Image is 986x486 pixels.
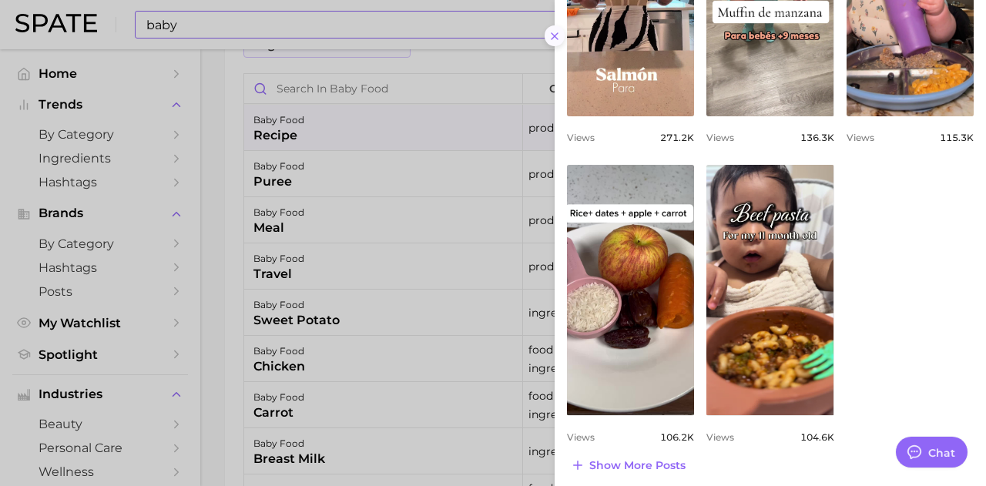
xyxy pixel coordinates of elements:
[800,431,834,443] span: 104.6k
[800,132,834,143] span: 136.3k
[706,431,734,443] span: Views
[567,431,595,443] span: Views
[940,132,974,143] span: 115.3k
[660,431,694,443] span: 106.2k
[847,132,874,143] span: Views
[567,454,689,476] button: Show more posts
[706,132,734,143] span: Views
[589,459,686,472] span: Show more posts
[567,132,595,143] span: Views
[660,132,694,143] span: 271.2k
